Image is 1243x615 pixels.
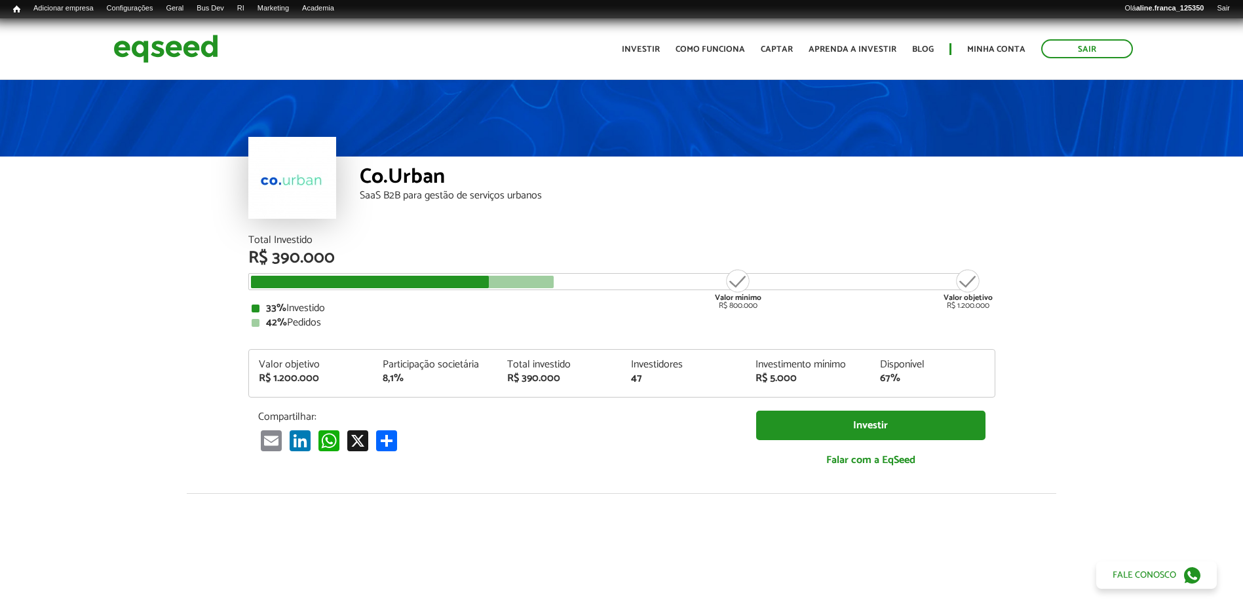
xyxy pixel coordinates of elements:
div: Pedidos [252,318,992,328]
strong: aline.franca_125350 [1136,4,1204,12]
a: Oláaline.franca_125350 [1119,3,1211,14]
a: LinkedIn [287,430,313,451]
p: Compartilhar: [258,411,736,423]
a: Geral [159,3,190,14]
a: Compartilhar [373,430,400,451]
div: R$ 390.000 [507,373,612,384]
div: Total Investido [248,235,995,246]
div: Investidores [631,360,736,370]
div: Investido [252,303,992,314]
a: Marketing [251,3,296,14]
a: Minha conta [967,45,1025,54]
a: Fale conosco [1096,561,1217,589]
a: Como funciona [676,45,745,54]
div: 47 [631,373,736,384]
a: Bus Dev [190,3,231,14]
a: Academia [296,3,341,14]
a: Falar com a EqSeed [756,447,985,474]
strong: 33% [266,299,286,317]
div: SaaS B2B para gestão de serviços urbanos [360,191,995,201]
div: 8,1% [383,373,488,384]
div: Co.Urban [360,166,995,191]
a: Email [258,430,284,451]
strong: 42% [266,314,287,331]
a: Sair [1210,3,1236,14]
a: Aprenda a investir [809,45,896,54]
a: Configurações [100,3,160,14]
div: R$ 800.000 [714,268,763,310]
a: Adicionar empresa [27,3,100,14]
img: EqSeed [113,31,218,66]
a: Captar [761,45,793,54]
a: WhatsApp [316,430,342,451]
span: Início [13,5,20,14]
a: Sair [1041,39,1133,58]
div: R$ 5.000 [755,373,860,384]
a: X [345,430,371,451]
a: Início [7,3,27,16]
div: Disponível [880,360,985,370]
div: Total investido [507,360,612,370]
div: Investimento mínimo [755,360,860,370]
div: R$ 1.200.000 [944,268,993,310]
div: R$ 390.000 [248,250,995,267]
div: 67% [880,373,985,384]
div: Participação societária [383,360,488,370]
strong: Valor objetivo [944,291,993,304]
strong: Valor mínimo [715,291,761,304]
a: Blog [912,45,934,54]
div: Valor objetivo [259,360,364,370]
a: Investir [622,45,660,54]
div: R$ 1.200.000 [259,373,364,384]
a: Investir [756,411,985,440]
a: RI [231,3,251,14]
